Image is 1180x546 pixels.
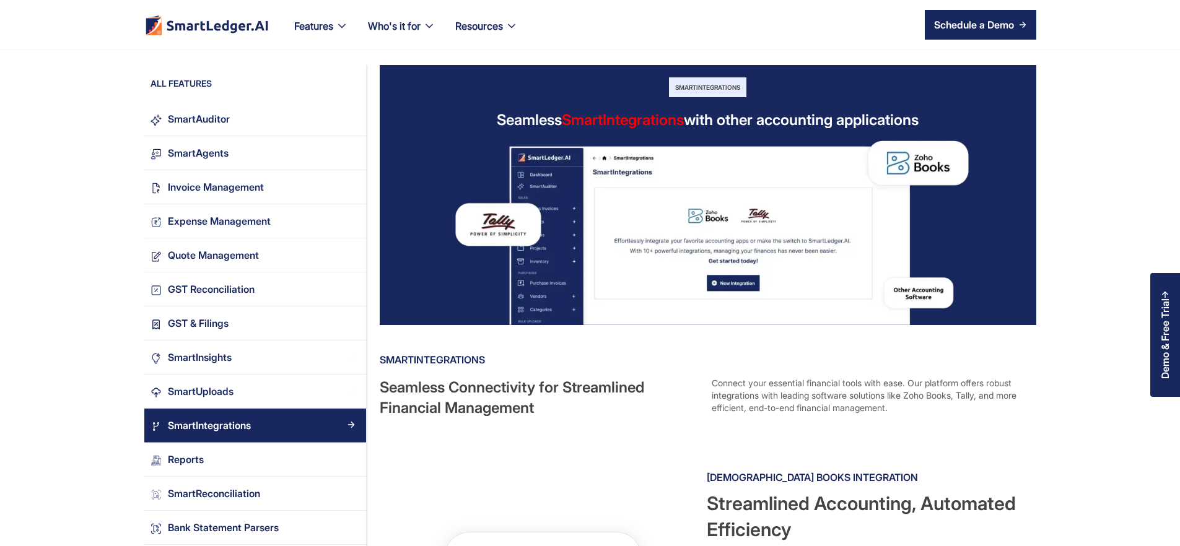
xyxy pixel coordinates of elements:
a: SmartInsightsArrow Right Blue [144,340,366,375]
img: Arrow Right Blue [347,251,355,258]
img: Arrow Right Blue [347,149,355,156]
img: Arrow Right Blue [347,115,355,122]
img: Arrow Right Blue [347,387,355,394]
a: Bank Statement ParsersArrow Right Blue [144,511,366,545]
a: SmartAgentsArrow Right Blue [144,136,366,170]
div: GST & Filings [168,315,229,332]
img: Arrow Right Blue [347,319,355,326]
div: SmartAgents [168,145,229,162]
img: Arrow Right Blue [347,523,355,531]
a: ReportsArrow Right Blue [144,443,366,477]
a: SmartAuditorArrow Right Blue [144,102,366,136]
div: SmartAuditor [168,111,230,128]
div: Features [284,17,358,50]
div: Expense Management [168,213,271,230]
div: Seamless with other accounting applications [497,110,919,130]
div: Invoice Management [168,179,264,196]
div: Quote Management [168,247,259,264]
a: SmartReconciliationArrow Right Blue [144,477,366,511]
div: Reports [168,451,204,468]
div: Schedule a Demo [934,17,1014,32]
div: SmartIntegrations [168,417,251,434]
div: Features [294,17,333,35]
img: Arrow Right Blue [347,183,355,190]
img: Arrow Right Blue [347,455,355,462]
div: ALL FEATURES [144,77,366,96]
img: Arrow Right Blue [347,421,355,428]
div: Who's it for [368,17,421,35]
a: SmartUploadsArrow Right Blue [144,375,366,409]
div: [DEMOGRAPHIC_DATA] Books Integration [707,467,1034,487]
div: GST Reconciliation [168,281,255,298]
div: Resources [455,17,503,35]
a: home [144,15,269,35]
a: Expense ManagementArrow Right Blue [144,204,366,238]
div: SmartIntegrations [669,77,746,97]
a: GST ReconciliationArrow Right Blue [144,272,366,306]
a: GST & FilingsArrow Right Blue [144,306,366,340]
a: Schedule a Demo [925,10,1036,40]
div: Connect your essential financial tools with ease. Our platform offers robust integrations with le... [712,377,1034,418]
div: SmartUploads [168,383,234,400]
img: Arrow Right Blue [347,489,355,496]
a: SmartIntegrationsArrow Right Blue [144,409,366,443]
div: Who's it for [358,17,445,50]
div: SmartIntegrations [380,350,1034,370]
img: footer logo [144,15,269,35]
div: Bank Statement Parsers [168,519,279,536]
a: Quote ManagementArrow Right Blue [144,238,366,272]
img: arrow right icon [1019,21,1026,28]
div: Seamless Connectivity for Streamlined Financial Management [380,377,702,418]
div: SmartReconciliation [168,485,260,502]
div: Streamlined Accounting, Automated Efficiency [707,490,1034,542]
div: SmartInsights [168,349,232,366]
img: Arrow Right Blue [347,353,355,360]
img: Arrow Right Blue [347,217,355,224]
img: Arrow Right Blue [347,285,355,292]
div: Resources [445,17,528,50]
a: Invoice ManagementArrow Right Blue [144,170,366,204]
div: Demo & Free Trial [1160,298,1171,379]
span: SmartIntegrations [562,111,684,129]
